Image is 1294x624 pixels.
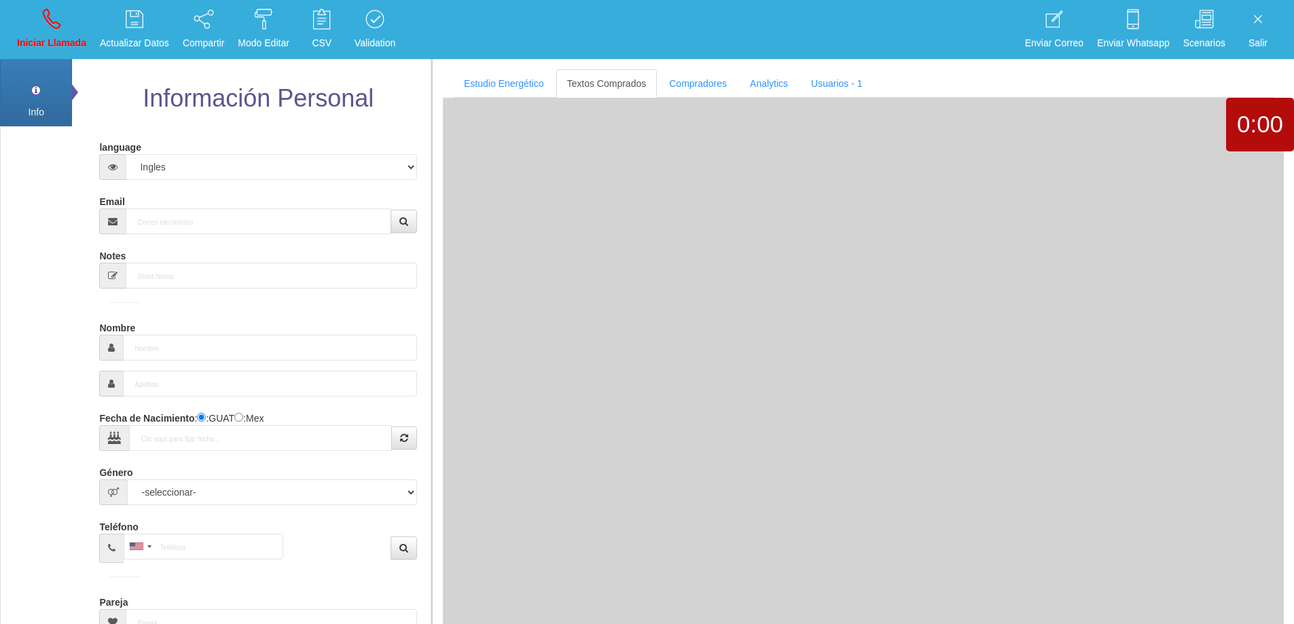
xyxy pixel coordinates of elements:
div: United States: +1 [124,534,156,559]
input: Teléfono [124,534,283,559]
a: Textos Comprados [556,69,658,98]
input: :Quechi GUAT [197,413,206,422]
p: Enviar Correo [1025,35,1083,51]
a: Enviar Correo [1020,4,1088,55]
a: Compartir [178,4,229,55]
p: Modo Editar [238,35,289,51]
a: Usuarios - 1 [800,69,873,98]
label: Pareja [99,591,128,609]
p: Validation [355,35,395,51]
label: language [99,136,141,154]
a: CSV [298,4,346,55]
input: Apellido [123,371,416,397]
p: CSV [303,35,341,51]
p: Enviar Whatsapp [1097,35,1170,51]
label: Nombre [99,316,135,335]
label: Notes [99,244,126,263]
a: Compradores [658,69,738,98]
div: : :GUAT :Mex [99,407,416,451]
label: Fecha de Nacimiento [99,407,194,425]
h1: 0:00 [1226,111,1294,138]
a: Enviar Whatsapp [1092,4,1174,55]
label: Teléfono [99,515,138,534]
label: Email [99,190,124,208]
a: Iniciar Llamada [12,4,91,55]
input: Nombre [123,335,416,361]
a: Validation [350,4,400,55]
input: :Yuca-Mex [234,413,243,422]
p: Salir [1239,35,1277,51]
p: Scenarios [1183,35,1225,51]
p: Actualizar Datos [100,35,169,51]
a: Scenarios [1179,4,1230,55]
input: Short-Notes [126,263,416,289]
a: Modo Editar [233,4,293,55]
a: Analytics [739,69,799,98]
label: Género [99,461,132,479]
p: Iniciar Llamada [17,35,86,51]
h2: Información Personal [96,85,420,112]
input: Correo electrónico [126,208,391,234]
a: Salir [1234,4,1282,55]
a: Actualizar Datos [95,4,174,55]
p: Compartir [183,35,224,51]
a: Estudio Energético [453,69,555,98]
